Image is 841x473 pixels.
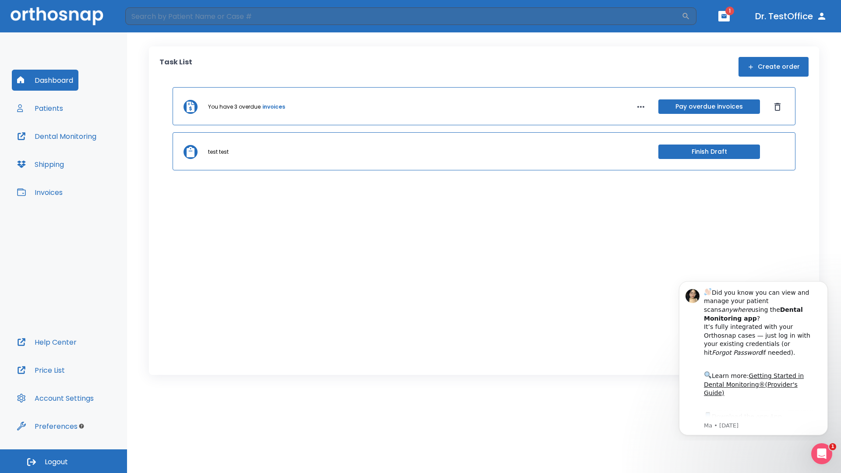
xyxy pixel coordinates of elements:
[38,140,116,155] a: App Store
[208,103,261,111] p: You have 3 overdue
[12,182,68,203] button: Invoices
[12,416,83,437] button: Preferences
[739,57,809,77] button: Create order
[725,7,734,15] span: 1
[770,100,784,114] button: Dismiss
[12,360,70,381] button: Price List
[45,457,68,467] span: Logout
[658,145,760,159] button: Finish Draft
[12,332,82,353] button: Help Center
[12,98,68,119] button: Patients
[12,70,78,91] button: Dashboard
[38,138,148,182] div: Download the app: | ​ Let us know if you need help getting started!
[752,8,830,24] button: Dr. TestOffice
[829,443,836,450] span: 1
[666,273,841,441] iframe: Intercom notifications message
[38,148,148,156] p: Message from Ma, sent 6w ago
[159,57,192,77] p: Task List
[262,103,285,111] a: invoices
[12,388,99,409] button: Account Settings
[11,7,103,25] img: Orthosnap
[148,14,155,21] button: Dismiss notification
[12,126,102,147] button: Dental Monitoring
[208,148,229,156] p: test test
[78,422,85,430] div: Tooltip anchor
[125,7,682,25] input: Search by Patient Name or Case #
[658,99,760,114] button: Pay overdue invoices
[12,154,69,175] button: Shipping
[811,443,832,464] iframe: Intercom live chat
